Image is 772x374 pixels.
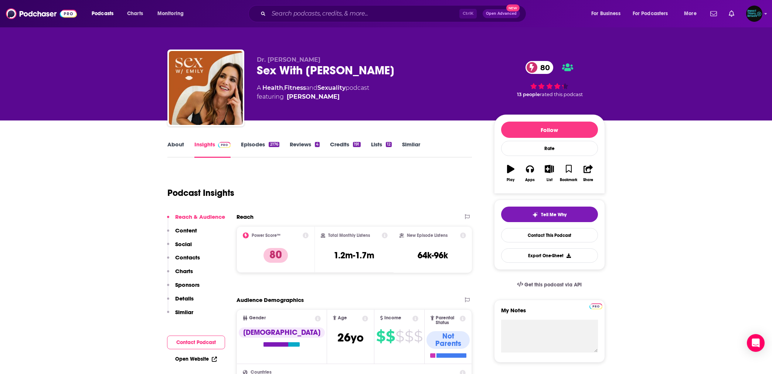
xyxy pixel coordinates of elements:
span: $ [414,330,422,342]
h2: Reach [237,213,254,220]
h2: New Episode Listens [407,233,448,238]
button: List [540,160,559,187]
button: Content [167,227,197,241]
span: $ [386,330,395,342]
span: Podcasts [92,8,113,19]
a: Health [262,84,283,91]
span: Open Advanced [486,12,517,16]
img: tell me why sparkle [532,212,538,218]
a: Contact This Podcast [501,228,598,242]
a: Similar [402,141,420,158]
button: Bookmark [559,160,578,187]
button: Show profile menu [746,6,762,22]
button: Reach & Audience [167,213,225,227]
a: Show notifications dropdown [707,7,720,20]
div: List [547,178,552,182]
a: Episodes2176 [241,141,279,158]
a: Reviews4 [290,141,320,158]
span: Income [384,316,401,320]
div: Share [583,178,593,182]
span: Get this podcast via API [524,282,582,288]
div: 4 [315,142,320,147]
div: Not Parents [426,331,470,349]
button: Sponsors [167,281,200,295]
span: More [684,8,697,19]
span: Dr. [PERSON_NAME] [257,56,320,63]
span: For Business [591,8,620,19]
div: 2176 [269,142,279,147]
img: User Profile [746,6,762,22]
a: 80 [526,61,554,74]
a: Credits191 [330,141,360,158]
button: open menu [679,8,706,20]
span: Monitoring [157,8,184,19]
button: Apps [520,160,540,187]
span: Gender [249,316,266,320]
div: Rate [501,141,598,156]
button: Share [578,160,598,187]
a: Charts [122,8,147,20]
a: Lists12 [371,141,392,158]
span: and [306,84,317,91]
span: rated this podcast [540,92,583,97]
div: Apps [525,178,535,182]
button: Follow [501,122,598,138]
p: Details [175,295,194,302]
span: For Podcasters [633,8,668,19]
button: Details [167,295,194,309]
img: Sex With Emily [169,51,243,125]
h3: 64k-96k [418,250,448,261]
button: Open AdvancedNew [483,9,520,18]
a: Show notifications dropdown [726,7,737,20]
button: open menu [628,8,679,20]
button: Social [167,241,192,254]
div: Play [507,178,514,182]
div: A podcast [257,84,369,101]
button: open menu [152,8,193,20]
p: Content [175,227,197,234]
button: Contact Podcast [167,336,225,349]
img: Podchaser Pro [589,303,602,309]
button: open menu [586,8,630,20]
span: featuring [257,92,369,101]
a: About [167,141,184,158]
a: Get this podcast via API [511,276,588,294]
div: 80 13 peoplerated this podcast [494,56,605,102]
p: Reach & Audience [175,213,225,220]
span: Parental Status [436,316,459,325]
div: 191 [353,142,360,147]
a: Pro website [589,302,602,309]
a: Sexuality [317,84,346,91]
button: Export One-Sheet [501,248,598,263]
button: Play [501,160,520,187]
button: Contacts [167,254,200,268]
p: Social [175,241,192,248]
button: Similar [167,309,193,322]
img: Podchaser - Follow, Share and Rate Podcasts [6,7,77,21]
a: Open Website [175,356,217,362]
span: Ctrl K [459,9,477,18]
span: Charts [127,8,143,19]
p: 80 [263,248,288,263]
h1: Podcast Insights [167,187,234,198]
div: 12 [386,142,392,147]
div: [DEMOGRAPHIC_DATA] [239,327,325,338]
p: Contacts [175,254,200,261]
span: Age [338,316,347,320]
div: Search podcasts, credits, & more... [255,5,533,22]
span: $ [395,330,404,342]
h3: 1.2m-1.7m [334,250,374,261]
a: Emily Morse [287,92,340,101]
button: open menu [86,8,123,20]
p: Similar [175,309,193,316]
h2: Audience Demographics [237,296,304,303]
span: 80 [533,61,554,74]
span: 26 yo [337,330,364,345]
h2: Total Monthly Listens [328,233,370,238]
p: Charts [175,268,193,275]
span: New [506,4,520,11]
span: Tell Me Why [541,212,567,218]
h2: Power Score™ [252,233,280,238]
